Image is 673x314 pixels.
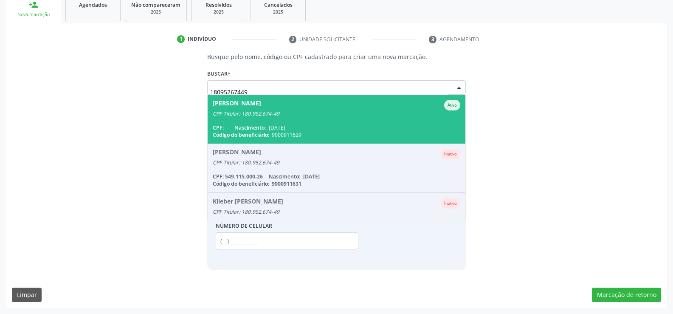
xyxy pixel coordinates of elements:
[197,9,240,15] div: 2025
[188,35,216,43] div: Indivíduo
[177,35,185,43] div: 1
[210,83,448,100] input: Busque por nome, código ou CPF
[206,1,232,8] span: Resolvidos
[216,232,358,249] input: (__) _____-_____
[207,67,231,80] label: Buscar
[272,131,301,139] span: 9000911629
[234,124,266,131] span: Nascimento:
[269,124,285,131] span: [DATE]
[213,100,261,110] div: [PERSON_NAME]
[448,102,457,108] small: Ativo
[131,1,180,8] span: Não compareceram
[207,52,466,61] p: Busque pelo nome, código ou CPF cadastrado para criar uma nova marcação.
[12,288,42,302] button: Limpar
[213,110,460,117] div: CPF Titular: 180.952.674-49
[592,288,661,302] button: Marcação de retorno
[131,9,180,15] div: 2025
[79,1,107,8] span: Agendados
[213,131,269,139] span: Código do beneficiário:
[264,1,293,8] span: Cancelados
[12,11,55,18] div: Nova marcação
[213,124,224,131] span: CPF:
[213,124,460,131] div: --
[257,9,299,15] div: 2025
[216,219,273,232] label: Número de celular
